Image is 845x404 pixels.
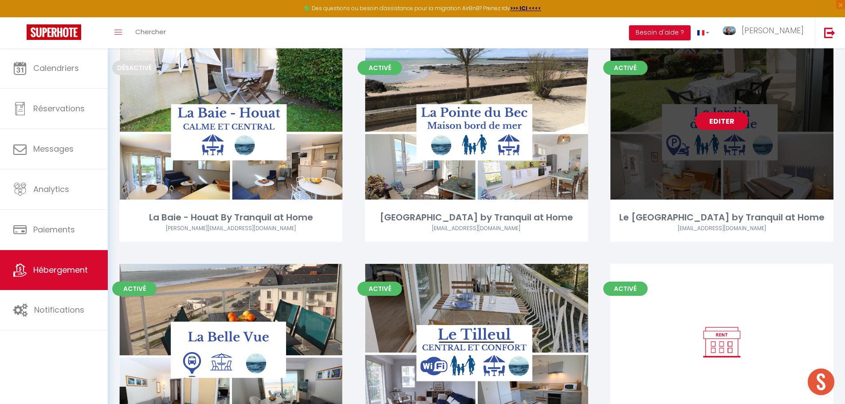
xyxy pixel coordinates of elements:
span: Activé [358,61,402,75]
div: Ouvrir le chat [808,369,834,395]
a: Editer [695,112,748,130]
span: Désactivé [112,61,157,75]
span: Analytics [33,184,69,195]
img: Super Booking [27,24,81,40]
div: La Baie - Houat By Tranquil at Home [119,211,342,224]
a: ... [PERSON_NAME] [716,17,815,48]
span: Activé [112,282,157,296]
div: Airbnb [610,224,833,233]
span: Réservations [33,103,85,114]
span: Paiements [33,224,75,235]
div: Airbnb [119,224,342,233]
span: Hébergement [33,264,88,275]
span: Calendriers [33,63,79,74]
a: Chercher [129,17,173,48]
button: Besoin d'aide ? [629,25,691,40]
div: Le [GEOGRAPHIC_DATA] by Tranquil at Home [610,211,833,224]
span: Activé [603,282,648,296]
span: Activé [603,61,648,75]
span: Notifications [34,304,84,315]
img: logout [824,27,835,38]
div: [GEOGRAPHIC_DATA] by Tranquil at Home [365,211,588,224]
span: [PERSON_NAME] [742,25,804,36]
div: Airbnb [365,224,588,233]
span: Messages [33,143,74,154]
span: Activé [358,282,402,296]
img: ... [723,26,736,35]
a: >>> ICI <<<< [510,4,541,12]
span: Chercher [135,27,166,36]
